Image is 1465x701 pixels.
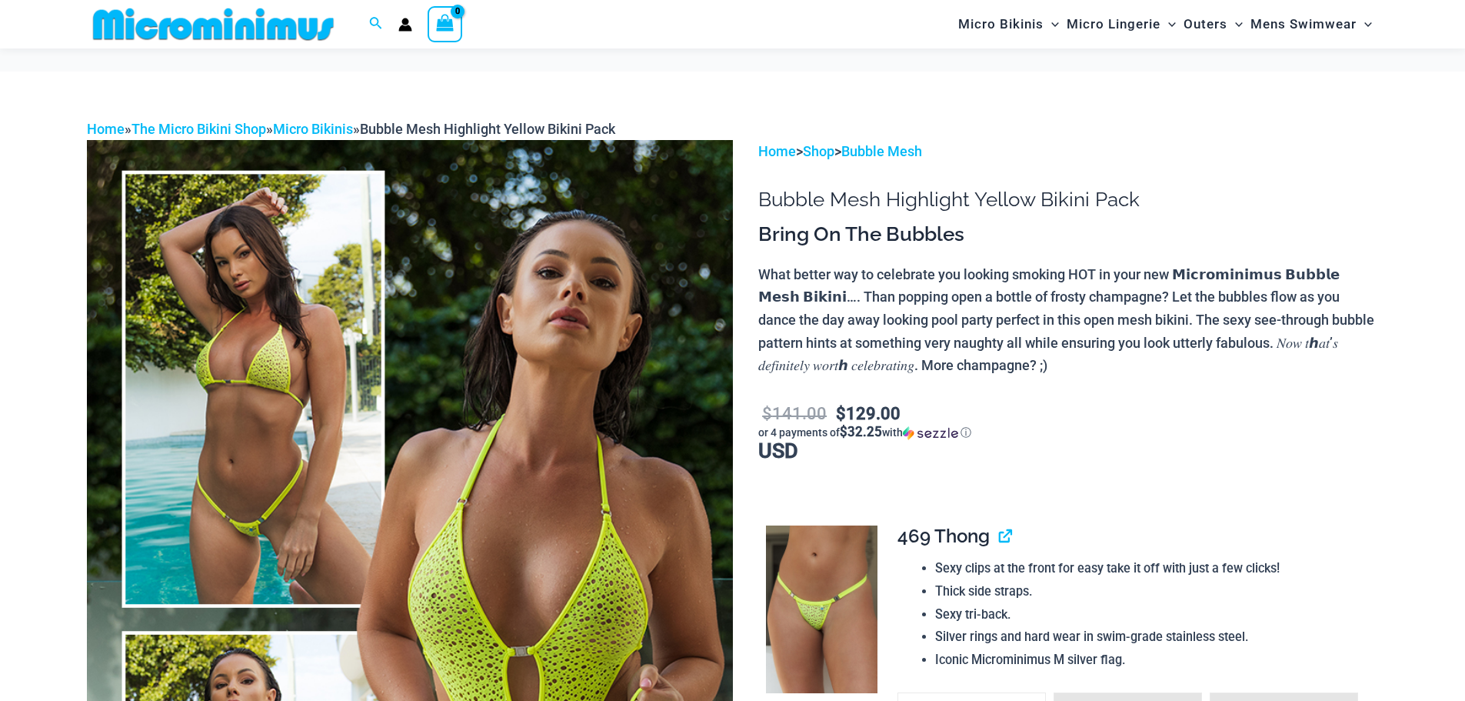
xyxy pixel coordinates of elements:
[758,188,1378,212] h1: Bubble Mesh Highlight Yellow Bikini Pack
[1180,5,1247,44] a: OutersMenu ToggleMenu Toggle
[958,5,1044,44] span: Micro Bikinis
[903,426,958,440] img: Sezzle
[766,526,877,693] img: Bubble Mesh Highlight Yellow 469 Thong
[841,143,922,159] a: Bubble Mesh
[758,402,1378,463] p: USD
[369,15,383,34] a: Search icon link
[758,143,796,159] a: Home
[840,424,882,439] span: $32.25
[758,140,1378,163] p: > >
[803,143,834,159] a: Shop
[952,2,1379,46] nav: Site Navigation
[935,603,1366,626] li: Sexy tri-back.
[935,626,1366,649] li: Silver rings and hard wear in swim-grade stainless steel.
[273,121,353,137] a: Micro Bikinis
[1067,5,1160,44] span: Micro Lingerie
[762,404,827,423] bdi: 141.00
[1160,5,1176,44] span: Menu Toggle
[1184,5,1227,44] span: Outers
[935,649,1366,672] li: Iconic Microminimus M silver flag.
[1250,5,1357,44] span: Mens Swimwear
[1063,5,1180,44] a: Micro LingerieMenu ToggleMenu Toggle
[360,121,615,137] span: Bubble Mesh Highlight Yellow Bikini Pack
[87,121,125,137] a: Home
[1357,5,1372,44] span: Menu Toggle
[87,121,615,137] span: » » »
[428,6,463,42] a: View Shopping Cart, empty
[1227,5,1243,44] span: Menu Toggle
[1044,5,1059,44] span: Menu Toggle
[836,404,901,423] bdi: 129.00
[758,425,1378,440] div: or 4 payments of with
[935,557,1366,580] li: Sexy clips at the front for easy take it off with just a few clicks!
[398,18,412,32] a: Account icon link
[762,404,772,423] span: $
[758,425,1378,440] div: or 4 payments of$32.25withSezzle Click to learn more about Sezzle
[1247,5,1376,44] a: Mens SwimwearMenu ToggleMenu Toggle
[935,580,1366,603] li: Thick side straps.
[132,121,266,137] a: The Micro Bikini Shop
[87,7,340,42] img: MM SHOP LOGO FLAT
[954,5,1063,44] a: Micro BikinisMenu ToggleMenu Toggle
[758,263,1378,378] p: What better way to celebrate you looking smoking HOT in your new 𝗠𝗶𝗰𝗿𝗼𝗺𝗶𝗻𝗶𝗺𝘂𝘀 𝗕𝘂𝗯𝗯𝗹𝗲 𝗠𝗲𝘀𝗵 𝗕𝗶𝗸𝗶𝗻𝗶…...
[897,525,990,547] span: 469 Thong
[836,404,846,423] span: $
[758,222,1378,248] h3: Bring On The Bubbles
